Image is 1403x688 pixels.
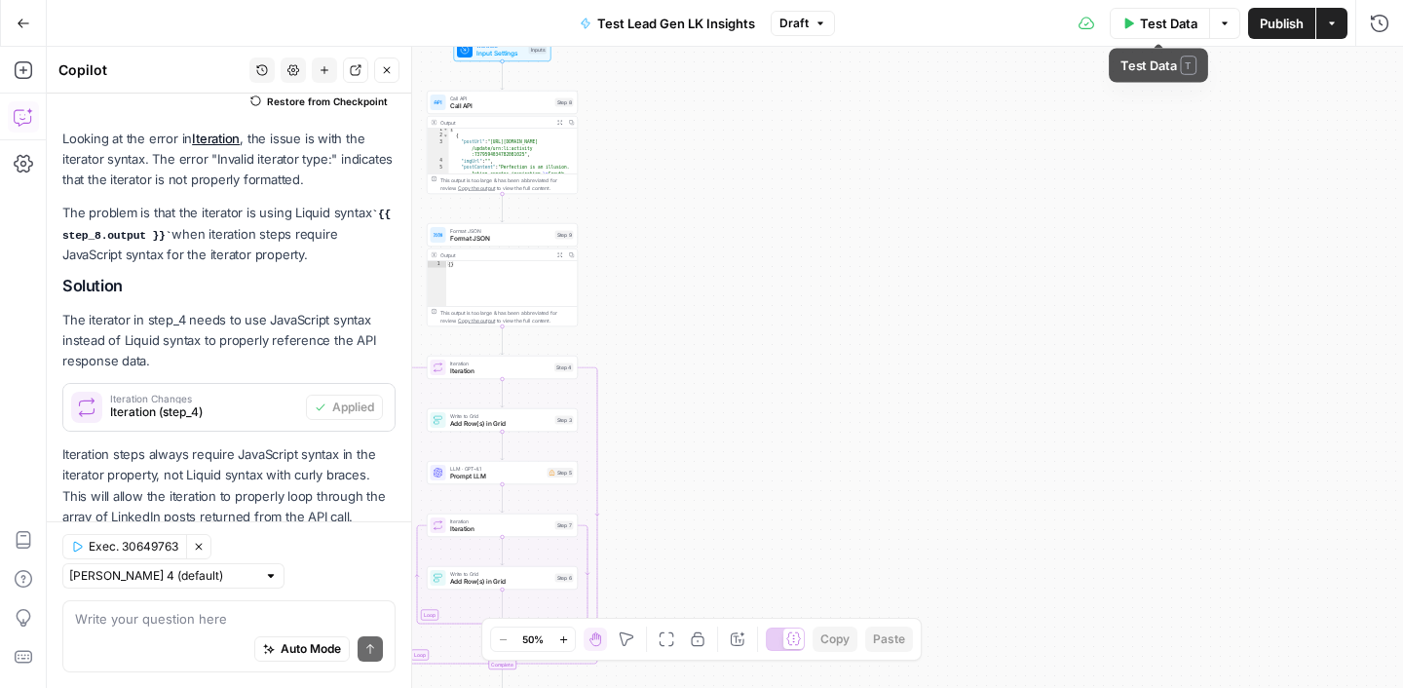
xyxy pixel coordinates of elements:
g: Edge from step_7 to step_6 [501,537,504,565]
span: Add Row(s) in Grid [450,577,551,587]
span: Exec. 30649763 [89,538,178,555]
button: Test Data [1110,8,1210,39]
span: Copy [820,631,850,648]
span: Format JSON [450,234,551,244]
span: 50% [522,631,544,647]
span: Copy the output [458,185,495,191]
p: Iteration steps always require JavaScript syntax in the iterator property, not Liquid syntax with... [62,444,396,527]
g: Edge from step_3 to step_5 [501,432,504,460]
div: This output is too large & has been abbreviated for review. to view the full content. [440,176,574,192]
span: Toggle code folding, rows 2 through 17 [443,133,449,139]
span: Add Row(s) in Grid [450,419,551,429]
div: 4 [428,158,449,165]
div: Step 6 [555,574,574,583]
div: Copilot [58,60,244,80]
button: Auto Mode [254,636,350,662]
div: Step 5 [548,468,574,478]
div: 2 [428,133,449,139]
span: Iteration [450,517,551,525]
div: 1 [428,127,449,134]
div: Output [440,251,551,259]
button: Publish [1248,8,1315,39]
button: Applied [306,395,383,420]
a: Iteration [192,131,240,146]
g: Edge from step_4 to step_3 [501,379,504,407]
div: Complete [427,659,578,669]
div: LoopIterationIterationStep 7 [427,514,578,537]
div: Inputs [529,46,548,55]
p: The iterator in step_4 needs to use JavaScript syntax instead of Liquid syntax to properly refere... [62,310,396,371]
button: Exec. 30649763 [62,534,186,559]
p: The problem is that the iterator is using Liquid syntax when iteration steps require JavaScript s... [62,203,396,265]
span: Call API [450,101,551,111]
span: LLM · GPT-4.1 [450,465,544,473]
g: Edge from step_9 to step_4 [501,326,504,355]
div: Step 3 [555,416,574,425]
div: LoopIterationIterationStep 4 [427,356,578,379]
span: Write to Grid [450,570,551,578]
g: Edge from start to step_8 [501,61,504,90]
div: 1 [428,261,447,268]
button: Restore from Checkpoint [243,90,396,113]
span: Format JSON [450,227,551,235]
div: 3 [428,139,449,159]
span: Draft [779,15,809,32]
span: Copy the output [458,318,495,324]
g: Edge from step_5 to step_7 [501,484,504,513]
span: Auto Mode [281,640,341,658]
span: Iteration [450,360,551,367]
span: Publish [1260,14,1304,33]
div: This output is too large & has been abbreviated for review. to view the full content. [440,309,574,325]
div: WorkflowInput SettingsInputs [427,38,578,61]
button: Test Lead Gen LK Insights [568,8,767,39]
div: Complete [427,619,578,630]
span: Iteration [450,366,551,376]
span: Input Settings [476,49,525,58]
span: Iteration Changes [110,394,298,403]
span: Restore from Checkpoint [267,94,388,109]
span: Write to Grid [450,412,551,420]
g: Edge from step_8 to step_9 [501,194,504,222]
div: Complete [488,659,516,669]
div: Write to GridAdd Row(s) in GridStep 6 [427,566,578,590]
div: Step 8 [555,98,574,107]
h2: Solution [62,277,396,295]
button: Paste [865,627,913,652]
div: Call APICall APIStep 8Output[ { "postUrl":"[URL][DOMAIN_NAME] /update/urn:li:activity :7379594034... [427,91,578,194]
div: Step 4 [554,363,574,372]
div: Step 7 [555,521,574,530]
span: Paste [873,631,905,648]
p: Looking at the error in , the issue is with the iterator syntax. The error "Invalid iterator type... [62,129,396,190]
div: Format JSONFormat JSONStep 9Output{}This output is too large & has been abbreviated for review. C... [427,223,578,326]
button: Draft [771,11,835,36]
div: Step 9 [555,231,574,240]
div: Output [440,119,551,127]
span: Toggle code folding, rows 1 through 39 [443,127,449,134]
div: LLM · GPT-4.1Prompt LLMStep 5 [427,461,578,484]
div: 5 [428,165,449,215]
span: Iteration [450,524,551,534]
span: Call API [450,95,551,102]
span: Test Data [1140,14,1197,33]
span: Test Lead Gen LK Insights [597,14,755,33]
span: Prompt LLM [450,472,544,481]
code: {{ step_8.output }} [62,209,391,241]
span: Applied [332,399,374,416]
span: Iteration (step_4) [110,403,298,421]
button: Copy [813,627,857,652]
input: Claude Sonnet 4 (default) [69,566,256,586]
div: Write to GridAdd Row(s) in GridStep 3 [427,408,578,432]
